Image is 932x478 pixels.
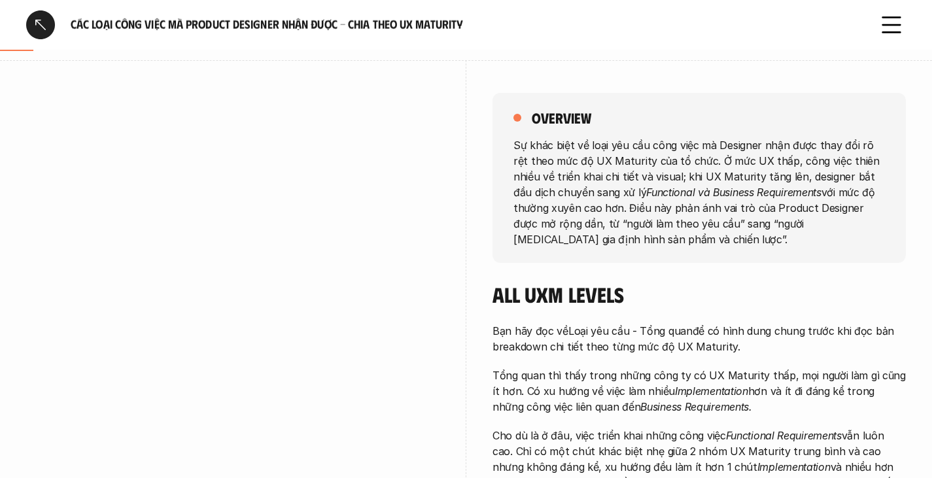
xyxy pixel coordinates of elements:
em: Functional và Business Requirements [646,185,821,198]
a: Loại yêu cầu - Tổng quan [568,324,693,337]
h5: overview [532,109,591,127]
em: Implementation [675,384,748,398]
p: Tổng quan thì thấy trong những công ty có UX Maturity thấp, mọi người làm gì cũng ít hơn. Có xu h... [492,367,906,415]
h6: Các loại công việc mà Product Designer nhận được - Chia theo UX Maturity [71,17,861,32]
p: Bạn hãy đọc về để có hình dung chung trước khi đọc bản breakdown chi tiết theo từng mức độ UX Mat... [492,323,906,354]
em: Implementation [757,460,831,473]
h4: All UXM levels [492,282,906,307]
em: Functional Requirements [726,429,842,442]
p: Sự khác biệt về loại yêu cầu công việc mà Designer nhận được thay đổi rõ rệt theo mức độ UX Matur... [513,137,885,247]
em: Business Requirements. [640,400,751,413]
